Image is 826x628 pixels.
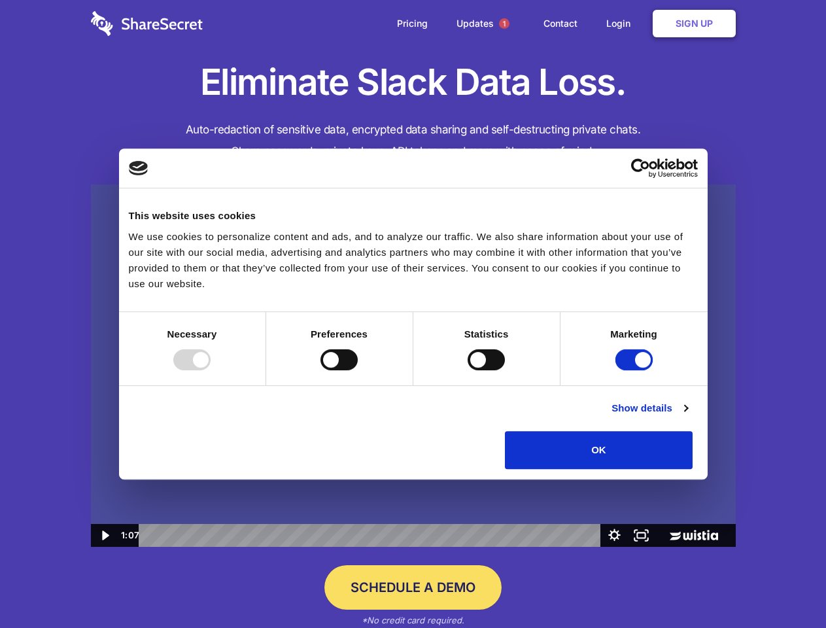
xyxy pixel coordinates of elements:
[505,431,693,469] button: OK
[628,524,655,547] button: Fullscreen
[91,119,736,162] h4: Auto-redaction of sensitive data, encrypted data sharing and self-destructing private chats. Shar...
[149,524,594,547] div: Playbar
[653,10,736,37] a: Sign Up
[530,3,591,44] a: Contact
[610,328,657,340] strong: Marketing
[129,229,698,292] div: We use cookies to personalize content and ads, and to analyze our traffic. We also share informat...
[91,11,203,36] img: logo-wordmark-white-trans-d4663122ce5f474addd5e946df7df03e33cb6a1c49d2221995e7729f52c070b2.svg
[601,524,628,547] button: Show settings menu
[611,400,687,416] a: Show details
[129,208,698,224] div: This website uses cookies
[464,328,509,340] strong: Statistics
[91,184,736,548] img: Sharesecret
[311,328,368,340] strong: Preferences
[91,59,736,106] h1: Eliminate Slack Data Loss.
[324,565,502,610] a: Schedule a Demo
[593,3,650,44] a: Login
[384,3,441,44] a: Pricing
[167,328,217,340] strong: Necessary
[129,161,148,175] img: logo
[362,615,464,625] em: *No credit card required.
[583,158,698,178] a: Usercentrics Cookiebot - opens in a new window
[761,563,810,612] iframe: Drift Widget Chat Controller
[91,524,118,547] button: Play Video
[499,18,509,29] span: 1
[655,524,735,547] a: Wistia Logo -- Learn More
